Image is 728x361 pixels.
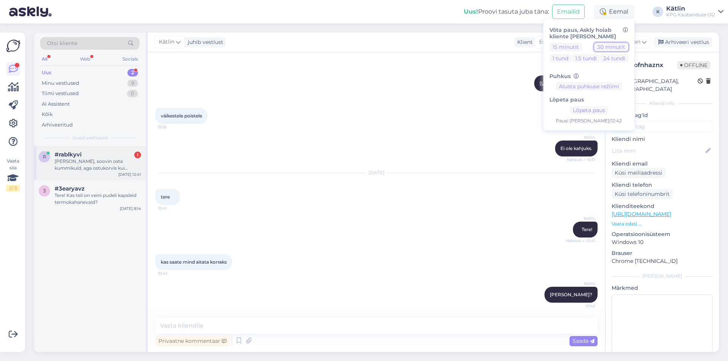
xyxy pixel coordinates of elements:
h6: Lõpeta paus [549,97,628,103]
input: Lisa nimi [612,147,704,155]
p: Vaata edasi ... [612,220,713,227]
span: väikestele poistele [161,113,202,119]
b: Uus! [464,8,478,15]
button: Emailid [552,5,585,19]
div: [DATE] 12:41 [118,172,141,177]
div: juhib vestlust [185,38,223,46]
span: Kätlin [567,216,595,221]
div: [PERSON_NAME], soovin osta kummikuid, aga ostukorvis kui vajutan "maksma", siis jääb kerima ja ei... [55,158,141,172]
a: KätlinKPG Kaubanduse OÜ [666,6,723,18]
p: Windows 10 [612,238,713,246]
h6: Võta paus, Askly hoiab kliente [PERSON_NAME] [549,27,628,40]
div: Kliendi info [612,100,713,107]
div: # ofnhaznx [630,61,677,70]
span: Nähtud ✓ 10:41 [566,238,595,244]
div: Küsi meiliaadressi [612,168,665,178]
input: Lisa tag [612,121,713,132]
div: Socials [121,54,140,64]
span: 3 [43,188,46,194]
p: Kliendi nimi [612,135,713,143]
div: Vaata siia [6,158,20,192]
button: 1.5 tundi [572,54,600,63]
div: Pausi [PERSON_NAME] | 12:42 [549,117,628,124]
div: [DATE] 8:14 [120,206,141,211]
span: r [43,154,46,159]
button: 30 minutit [594,43,628,51]
div: AI Assistent [42,100,70,108]
div: Kätlin [666,6,715,12]
span: kas saate mind aitata korraks [161,259,227,265]
span: Uued vestlused [72,134,108,141]
div: Minu vestlused [42,80,79,87]
button: 15 minutit [549,43,582,51]
span: 10:42 [567,303,595,309]
div: 0 [127,90,138,97]
p: Klienditeekond [612,202,713,210]
div: K [653,6,663,17]
a: [URL][DOMAIN_NAME] [540,80,592,86]
a: [URL][DOMAIN_NAME] [612,211,671,217]
p: Brauser [612,249,713,257]
div: Klient [514,38,533,46]
p: Kliendi telefon [612,181,713,189]
span: #rablkyvi [55,151,82,158]
div: 2 [127,69,138,77]
button: Lõpeta paus [570,106,608,114]
div: All [40,54,49,64]
div: 2 / 3 [6,185,20,192]
div: Arhiveeritud [42,121,73,129]
span: Ei ole kahjuks. [560,145,592,151]
button: 1 tund [549,54,571,63]
div: Proovi tasuta juba täna: [464,7,549,16]
span: Saada [573,338,595,344]
div: Tere! Kas teil on veini pudeli kapsleid termokahanevaid? [55,192,141,206]
button: Alusta puhkuse režiimi [556,82,622,91]
div: 1 [134,152,141,158]
div: Arhiveeri vestlus [654,37,712,47]
p: Operatsioonisüsteem [612,230,713,238]
div: Uus [42,69,52,77]
span: Otsi kliente [47,39,77,47]
div: [PERSON_NAME] [612,273,713,280]
div: 9 [127,80,138,87]
span: Offline [677,61,711,69]
div: Kõik [42,111,53,118]
p: Chrome [TECHNICAL_ID] [612,257,713,265]
span: #3earyavz [55,185,85,192]
button: 24 tundi [600,54,628,63]
div: Web [78,54,92,64]
p: Kliendi tag'id [612,111,713,119]
img: Askly Logo [6,39,20,53]
span: [PERSON_NAME]? [550,292,592,297]
span: Kätlin [567,281,595,286]
span: Estonian [539,38,562,46]
span: 15:56 [158,124,186,130]
span: Kätlin [159,38,174,46]
span: 10:41 [158,205,186,211]
span: tere [161,194,170,200]
div: Privaatne kommentaar [155,336,229,346]
div: KPG Kaubanduse OÜ [666,12,715,18]
div: [DATE] [155,169,598,176]
div: [GEOGRAPHIC_DATA], [GEOGRAPHIC_DATA] [614,77,698,93]
p: Kliendi email [612,160,713,168]
div: Küsi telefoninumbrit [612,189,673,199]
h6: Puhkus [549,73,628,80]
div: Tiimi vestlused [42,90,79,97]
span: Kätlin [567,134,595,140]
p: Märkmed [612,284,713,292]
div: Eemal [594,5,634,19]
span: Tere! [582,227,592,232]
span: 10:42 [158,270,186,276]
span: Nähtud ✓ 16:31 [567,157,595,163]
